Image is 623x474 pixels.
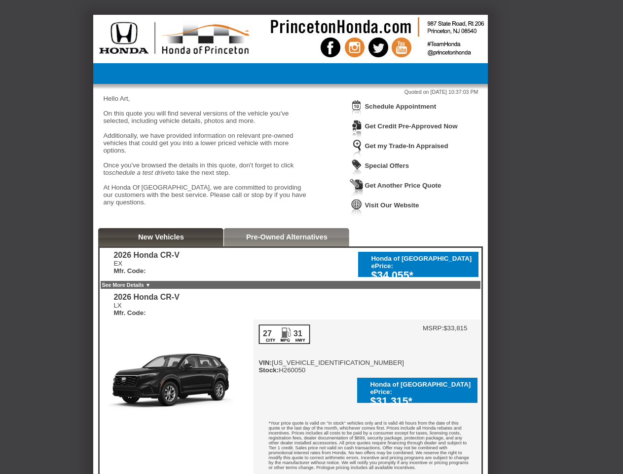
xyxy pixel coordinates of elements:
[113,302,179,316] div: LX
[370,381,473,395] div: Honda of [GEOGRAPHIC_DATA] ePrice:
[365,201,419,209] a: Visit Our Website
[113,293,179,302] div: 2026 Honda CR-V
[350,179,364,197] img: Icon_GetQuote.png
[371,270,474,282] div: $34,055*
[365,122,457,130] a: Get Credit Pre-Approved Now
[246,233,328,241] a: Pre-Owned Alternatives
[350,198,364,217] img: Icon_VisitWebsite.png
[262,329,272,338] div: 27
[365,142,448,150] a: Get my Trade-In Appraised
[350,119,364,138] img: Icon_CreditApproval.png
[113,251,179,260] div: 2026 Honda CR-V
[350,159,364,177] img: Icon_WeeklySpecials.png
[138,233,184,241] a: New Vehicles
[293,329,303,338] div: 31
[113,267,146,275] b: Mfr. Code:
[102,282,150,288] a: See More Details ▼
[443,324,467,332] td: $33,815
[365,103,436,110] a: Schedule Appointment
[258,366,279,374] b: Stock:
[103,95,310,213] div: Hello Art, On this quote you will find several versions of the vehicle you've selected, including...
[109,169,169,176] em: schedule a test drive
[113,309,146,316] b: Mfr. Code:
[258,359,272,366] b: VIN:
[370,395,473,408] div: $31,315*
[258,324,404,374] div: [US_VEHICLE_IDENTIFICATION_NUMBER] H260050
[350,139,364,158] img: Icon_TradeInAppraisal.png
[113,260,179,275] div: EX
[365,182,441,189] a: Get Another Price Quote
[100,319,254,435] img: 2026 Honda CR-V
[103,89,478,95] div: Quoted on [DATE] 10:37:03 PM
[350,100,364,118] img: Icon_ScheduleAppointment.png
[365,162,409,169] a: Special Offers
[371,255,474,270] div: Honda of [GEOGRAPHIC_DATA] ePrice:
[423,324,443,332] td: MSRP:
